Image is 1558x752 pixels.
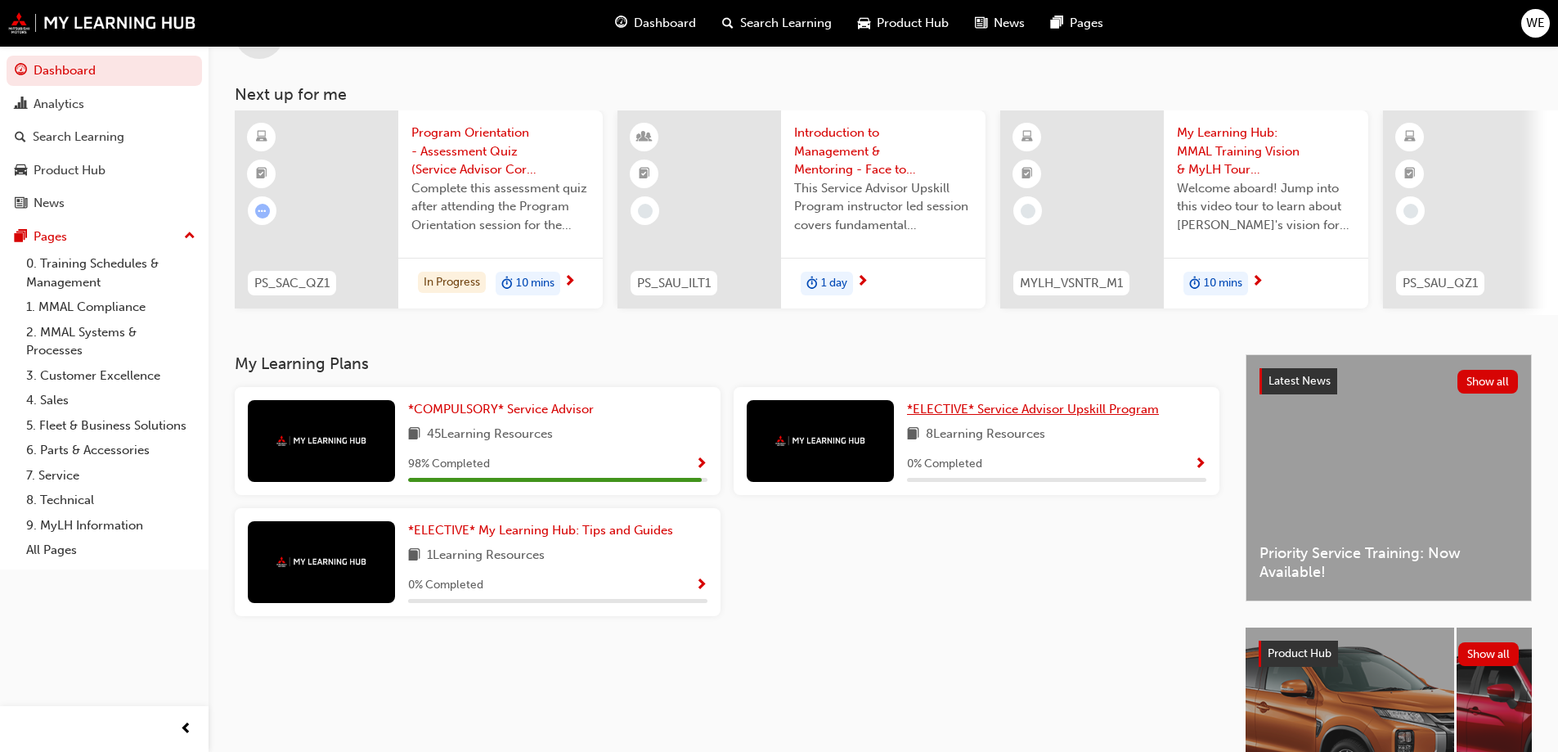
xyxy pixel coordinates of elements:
[256,127,267,148] span: learningResourceType_ELEARNING-icon
[907,455,982,474] span: 0 % Completed
[1259,641,1519,667] a: Product HubShow all
[1259,544,1518,581] span: Priority Service Training: Now Available!
[276,556,366,567] img: mmal
[418,272,486,294] div: In Progress
[8,12,196,34] a: mmal
[20,388,202,413] a: 4. Sales
[20,295,202,320] a: 1. MMAL Compliance
[7,222,202,252] button: Pages
[709,7,845,40] a: search-iconSearch Learning
[1259,368,1518,394] a: Latest NewsShow all
[639,164,650,185] span: booktick-icon
[877,14,949,33] span: Product Hub
[1403,204,1418,218] span: learningRecordVerb_NONE-icon
[20,251,202,295] a: 0. Training Schedules & Management
[695,457,707,472] span: Show Progress
[20,463,202,489] a: 7. Service
[856,275,869,290] span: next-icon
[1020,274,1123,293] span: MYLH_VSNTR_M1
[1268,646,1331,660] span: Product Hub
[1021,204,1035,218] span: learningRecordVerb_NONE-icon
[276,435,366,446] img: mmal
[20,538,202,563] a: All Pages
[926,425,1045,445] span: 8 Learning Resources
[184,226,195,247] span: up-icon
[695,454,707,475] button: Show Progress
[408,576,483,595] span: 0 % Completed
[845,7,962,40] a: car-iconProduct Hub
[907,402,1159,417] span: *ELECTIVE* Service Advisor Upskill Program
[637,274,711,293] span: PS_SAU_ILT1
[617,110,986,308] a: PS_SAU_ILT1Introduction to Management & Mentoring - Face to Face Instructor Led Training (Service...
[15,64,27,79] span: guage-icon
[408,400,600,419] a: *COMPULSORY* Service Advisor
[1070,14,1103,33] span: Pages
[34,194,65,213] div: News
[821,274,847,293] span: 1 day
[695,575,707,596] button: Show Progress
[1268,374,1331,388] span: Latest News
[1246,354,1532,601] a: Latest NewsShow allPriority Service Training: Now Available!
[1177,124,1355,179] span: My Learning Hub: MMAL Training Vision & MyLH Tour (Elective)
[15,164,27,178] span: car-icon
[33,128,124,146] div: Search Learning
[20,438,202,463] a: 6. Parts & Accessories
[427,425,553,445] span: 45 Learning Resources
[907,425,919,445] span: book-icon
[7,89,202,119] a: Analytics
[15,196,27,211] span: news-icon
[695,579,707,593] span: Show Progress
[1403,274,1478,293] span: PS_SAU_QZ1
[1021,164,1033,185] span: booktick-icon
[516,274,555,293] span: 10 mins
[794,124,972,179] span: Introduction to Management & Mentoring - Face to Face Instructor Led Training (Service Advisor Up...
[1038,7,1116,40] a: pages-iconPages
[34,161,106,180] div: Product Hub
[1251,275,1264,290] span: next-icon
[7,56,202,86] a: Dashboard
[408,521,680,540] a: *ELECTIVE* My Learning Hub: Tips and Guides
[235,354,1219,373] h3: My Learning Plans
[7,155,202,186] a: Product Hub
[1189,273,1201,295] span: duration-icon
[1021,127,1033,148] span: learningResourceType_ELEARNING-icon
[427,546,545,566] span: 1 Learning Resources
[638,204,653,218] span: learningRecordVerb_NONE-icon
[1521,9,1550,38] button: WE
[34,227,67,246] div: Pages
[15,230,27,245] span: pages-icon
[775,435,865,446] img: mmal
[20,320,202,363] a: 2. MMAL Systems & Processes
[7,52,202,222] button: DashboardAnalyticsSearch LearningProduct HubNews
[209,85,1558,104] h3: Next up for me
[1204,274,1242,293] span: 10 mins
[411,179,590,235] span: Complete this assessment quiz after attending the Program Orientation session for the Service Adv...
[408,523,673,538] span: *ELECTIVE* My Learning Hub: Tips and Guides
[1404,127,1416,148] span: learningResourceType_ELEARNING-icon
[256,164,267,185] span: booktick-icon
[634,14,696,33] span: Dashboard
[235,110,603,308] a: PS_SAC_QZ1Program Orientation - Assessment Quiz (Service Advisor Core Program)Complete this asses...
[722,13,734,34] span: search-icon
[408,455,490,474] span: 98 % Completed
[20,363,202,389] a: 3. Customer Excellence
[1194,454,1206,475] button: Show Progress
[34,95,84,114] div: Analytics
[411,124,590,179] span: Program Orientation - Assessment Quiz (Service Advisor Core Program)
[907,400,1165,419] a: *ELECTIVE* Service Advisor Upskill Program
[15,130,26,145] span: search-icon
[7,188,202,218] a: News
[1051,13,1063,34] span: pages-icon
[408,402,594,417] span: *COMPULSORY* Service Advisor
[563,275,576,290] span: next-icon
[7,122,202,152] a: Search Learning
[501,273,513,295] span: duration-icon
[1177,179,1355,235] span: Welcome aboard! Jump into this video tour to learn about [PERSON_NAME]'s vision for your learning...
[975,13,987,34] span: news-icon
[1404,164,1416,185] span: booktick-icon
[180,719,192,740] span: prev-icon
[794,179,972,235] span: This Service Advisor Upskill Program instructor led session covers fundamental management styles ...
[1194,457,1206,472] span: Show Progress
[740,14,832,33] span: Search Learning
